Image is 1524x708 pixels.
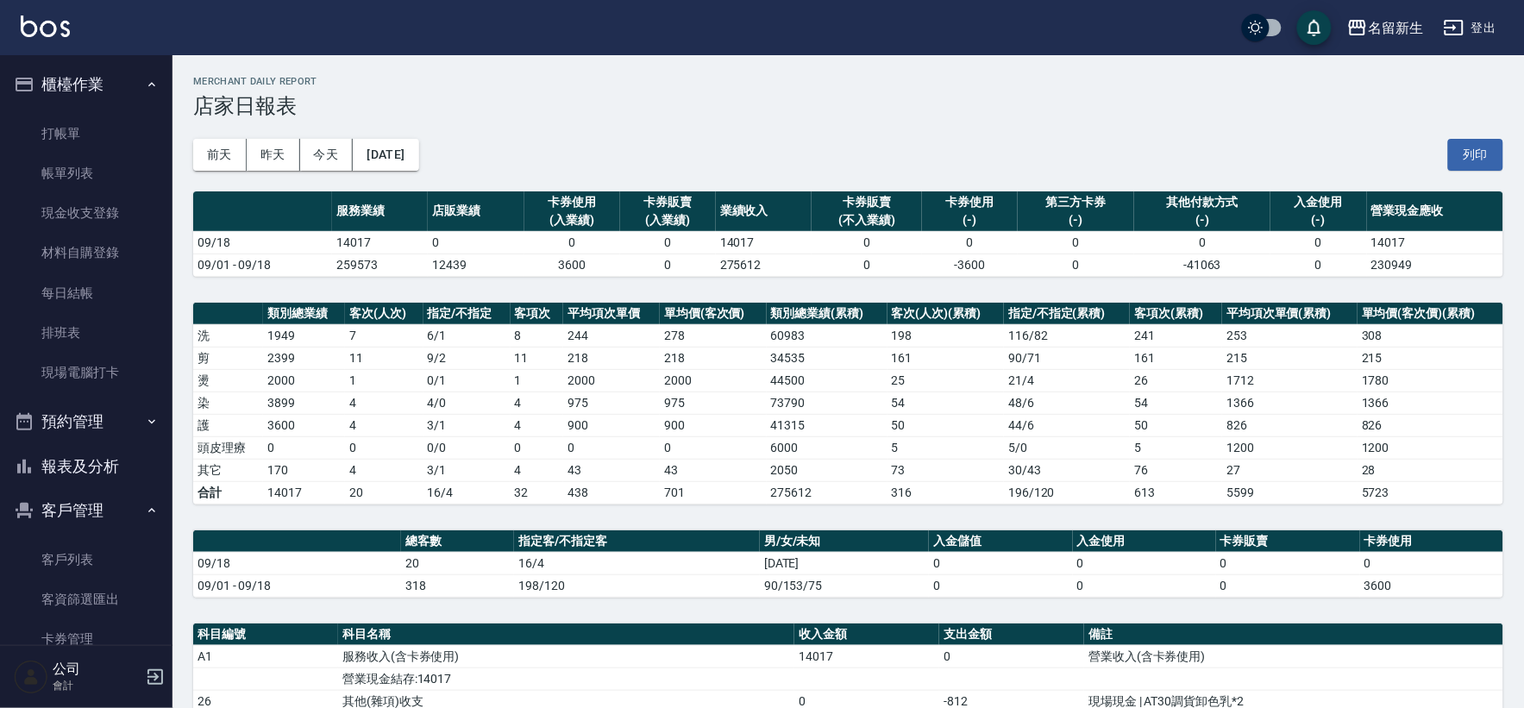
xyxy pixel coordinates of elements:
td: 116 / 82 [1004,324,1130,347]
h3: 店家日報表 [193,94,1503,118]
td: 1 [511,369,564,392]
td: -3600 [922,254,1018,276]
td: 9 / 2 [423,347,511,369]
td: 44500 [767,369,887,392]
td: 278 [660,324,767,347]
a: 客戶列表 [7,540,166,580]
td: 1366 [1222,392,1358,414]
button: 櫃檯作業 [7,62,166,107]
button: 預約管理 [7,399,166,444]
td: 4 [345,414,423,436]
td: 洗 [193,324,263,347]
td: 613 [1130,481,1222,504]
td: 5 [1130,436,1222,459]
td: 2399 [263,347,345,369]
td: 頭皮理療 [193,436,263,459]
td: 438 [563,481,660,504]
td: 0 / 1 [423,369,511,392]
td: 3899 [263,392,345,414]
td: 5599 [1222,481,1358,504]
td: 1200 [1222,436,1358,459]
td: 5 [887,436,1004,459]
td: 32 [511,481,564,504]
td: 244 [563,324,660,347]
td: 2000 [660,369,767,392]
td: 1712 [1222,369,1358,392]
a: 卡券管理 [7,619,166,659]
td: 4 [345,392,423,414]
td: 0 [1018,231,1134,254]
th: 平均項次單價 [563,303,660,325]
th: 入金儲值 [929,530,1072,553]
td: 308 [1358,324,1503,347]
div: (不入業績) [816,211,918,229]
td: 900 [563,414,660,436]
td: 20 [401,552,514,574]
td: 4 / 0 [423,392,511,414]
button: 名留新生 [1340,10,1430,46]
td: 0 [1073,552,1216,574]
td: 0 [428,231,524,254]
th: 業績收入 [716,191,812,232]
td: 170 [263,459,345,481]
td: 318 [401,574,514,597]
td: 0 [929,552,1072,574]
td: 14017 [716,231,812,254]
td: 25 [887,369,1004,392]
th: 客次(人次)(累積) [887,303,1004,325]
td: 0 [1216,574,1359,597]
td: 259573 [332,254,428,276]
td: A1 [193,645,338,667]
td: 0 [929,574,1072,597]
td: 0 [1073,574,1216,597]
button: 報表及分析 [7,444,166,489]
div: 其他付款方式 [1138,193,1266,211]
td: 4 [511,414,564,436]
td: 73790 [767,392,887,414]
td: 2050 [767,459,887,481]
td: 198/120 [514,574,760,597]
td: 1780 [1358,369,1503,392]
td: 0 [345,436,423,459]
td: 28 [1358,459,1503,481]
th: 支出金額 [939,623,1084,646]
td: 09/18 [193,231,332,254]
td: 0 [660,436,767,459]
div: 名留新生 [1368,17,1423,39]
td: 0 / 0 [423,436,511,459]
a: 材料自購登錄 [7,233,166,273]
div: (-) [926,211,1013,229]
td: 3600 [524,254,620,276]
th: 指定/不指定 [423,303,511,325]
td: 1200 [1358,436,1503,459]
table: a dense table [193,530,1503,598]
td: 73 [887,459,1004,481]
th: 單均價(客次價) [660,303,767,325]
td: 54 [1130,392,1222,414]
th: 收入金額 [794,623,939,646]
th: 指定/不指定(累積) [1004,303,1130,325]
td: 11 [345,347,423,369]
td: 21 / 4 [1004,369,1130,392]
td: 0 [1360,552,1503,574]
div: 卡券使用 [926,193,1013,211]
td: 3600 [1360,574,1503,597]
td: 0 [1270,231,1366,254]
td: 60983 [767,324,887,347]
h2: Merchant Daily Report [193,76,1503,87]
td: 48 / 6 [1004,392,1130,414]
td: 30 / 43 [1004,459,1130,481]
td: 0 [1216,552,1359,574]
td: 34535 [767,347,887,369]
td: 218 [563,347,660,369]
td: 0 [812,231,922,254]
td: 54 [887,392,1004,414]
td: 826 [1222,414,1358,436]
td: 0 [563,436,660,459]
td: 14017 [1367,231,1503,254]
td: [DATE] [760,552,929,574]
a: 現金收支登錄 [7,193,166,233]
td: 4 [345,459,423,481]
td: 6 / 1 [423,324,511,347]
th: 入金使用 [1073,530,1216,553]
